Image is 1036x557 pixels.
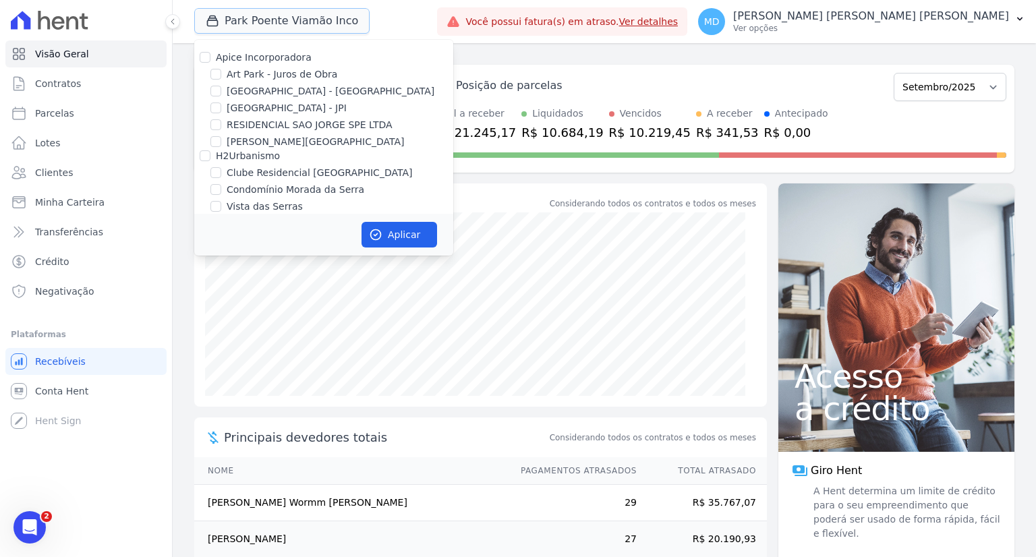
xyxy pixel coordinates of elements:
[227,135,404,149] label: [PERSON_NAME][GEOGRAPHIC_DATA]
[532,107,583,121] div: Liquidados
[216,150,280,161] label: H2Urbanismo
[811,463,862,479] span: Giro Hent
[35,225,103,239] span: Transferências
[707,107,753,121] div: A receber
[811,484,1001,541] span: A Hent determina um limite de crédito para o seu empreendimento que poderá ser usado de forma ráp...
[41,511,52,522] span: 2
[5,189,167,216] a: Minha Carteira
[795,360,998,392] span: Acesso
[11,326,161,343] div: Plataformas
[194,457,508,485] th: Nome
[795,392,998,425] span: a crédito
[5,70,167,97] a: Contratos
[550,432,756,444] span: Considerando todos os contratos e todos os meses
[35,107,74,120] span: Parcelas
[13,511,46,544] iframe: Intercom live chat
[5,378,167,405] a: Conta Hent
[733,9,1009,23] p: [PERSON_NAME] [PERSON_NAME] [PERSON_NAME]
[227,166,412,180] label: Clube Residencial [GEOGRAPHIC_DATA]
[5,218,167,245] a: Transferências
[227,67,337,82] label: Art Park - Juros de Obra
[620,107,662,121] div: Vencidos
[637,485,767,521] td: R$ 35.767,07
[521,123,603,142] div: R$ 10.684,19
[35,166,73,179] span: Clientes
[508,485,637,521] td: 29
[637,457,767,485] th: Total Atrasado
[5,278,167,305] a: Negativação
[696,123,759,142] div: R$ 341,53
[227,84,434,98] label: [GEOGRAPHIC_DATA] - [GEOGRAPHIC_DATA]
[227,118,393,132] label: RESIDENCIAL SAO JORGE SPE LTDA
[224,428,547,446] span: Principais devedores totais
[5,129,167,156] a: Lotes
[362,222,437,247] button: Aplicar
[194,485,508,521] td: [PERSON_NAME] Wormm [PERSON_NAME]
[434,107,516,121] div: Total a receber
[434,123,516,142] div: R$ 21.245,17
[5,348,167,375] a: Recebíveis
[609,123,691,142] div: R$ 10.219,45
[35,196,105,209] span: Minha Carteira
[5,159,167,186] a: Clientes
[5,40,167,67] a: Visão Geral
[456,78,563,94] div: Posição de parcelas
[216,52,312,63] label: Apice Incorporadora
[35,136,61,150] span: Lotes
[5,248,167,275] a: Crédito
[227,200,303,214] label: Vista das Serras
[5,100,167,127] a: Parcelas
[227,183,364,197] label: Condomínio Morada da Serra
[619,16,679,27] a: Ver detalhes
[35,77,81,90] span: Contratos
[227,101,347,115] label: [GEOGRAPHIC_DATA] - JPI
[35,255,69,268] span: Crédito
[465,15,678,29] span: Você possui fatura(s) em atraso.
[775,107,828,121] div: Antecipado
[550,198,756,210] div: Considerando todos os contratos e todos os meses
[764,123,828,142] div: R$ 0,00
[194,8,370,34] button: Park Poente Viamão Inco
[704,17,720,26] span: MD
[733,23,1009,34] p: Ver opções
[35,384,88,398] span: Conta Hent
[687,3,1036,40] button: MD [PERSON_NAME] [PERSON_NAME] [PERSON_NAME] Ver opções
[35,355,86,368] span: Recebíveis
[35,47,89,61] span: Visão Geral
[508,457,637,485] th: Pagamentos Atrasados
[35,285,94,298] span: Negativação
